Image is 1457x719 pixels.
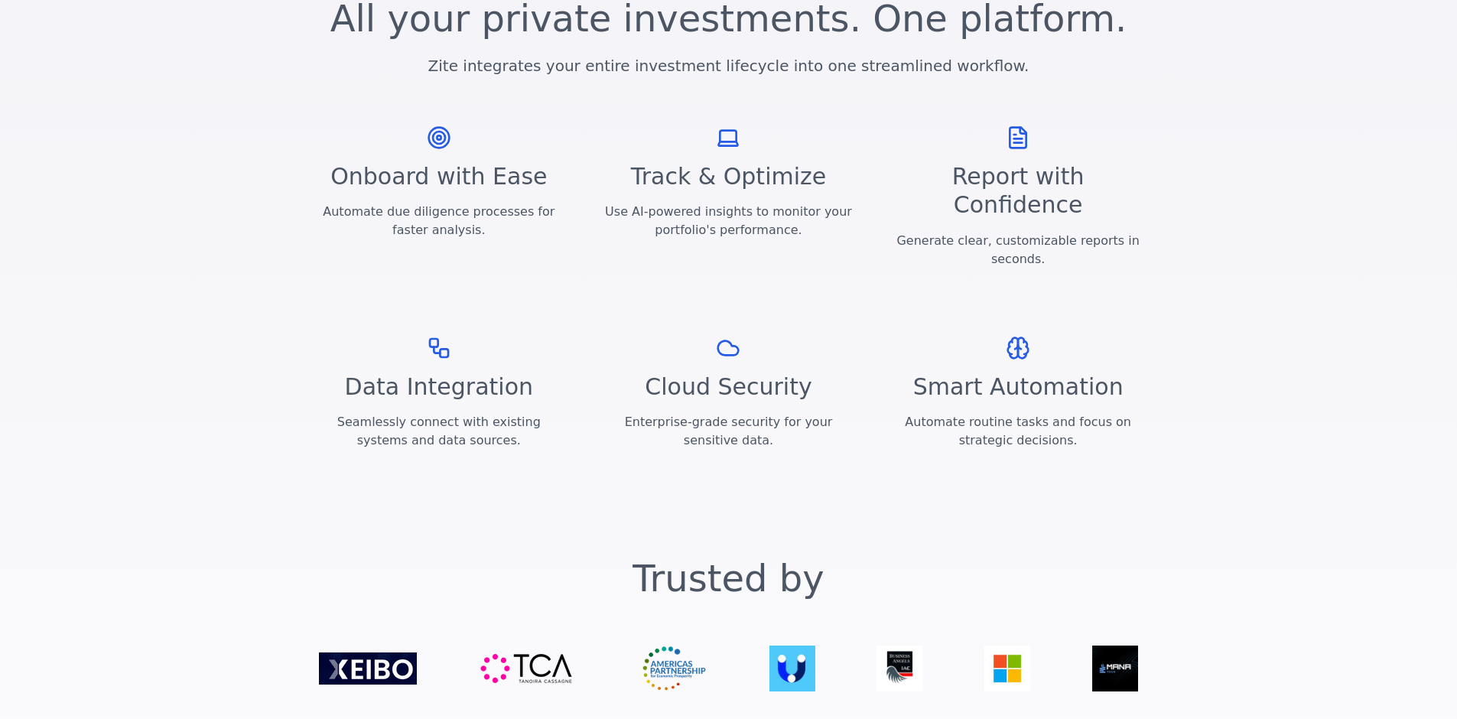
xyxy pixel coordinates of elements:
[984,646,1029,691] img: Company logo 5
[317,652,415,685] img: Company logo 0
[892,413,1145,450] p: Automate routine tasks and focus on strategic decisions.
[313,55,1145,76] p: Zite integrates your entire investment lifecycle into one streamlined workflow.
[637,646,706,691] img: Company logo 2
[602,373,855,402] h3: Cloud Security
[602,203,855,239] p: Use AI-powered insights to monitor your portfolio's performance.
[876,646,922,691] img: Company logo 4
[477,648,575,689] img: Company logo 1
[602,413,855,450] p: Enterprise-grade security for your sensitive data.
[892,373,1145,402] h3: Smart Automation
[313,373,566,402] h3: Data Integration
[313,413,566,450] p: Seamlessly connect with existing systems and data sources.
[768,646,814,691] img: Company logo 3
[313,162,566,191] h3: Onboard with Ease
[892,162,1145,220] h3: Report with Confidence
[313,203,566,239] p: Automate due diligence processes for faster analysis.
[1091,646,1137,691] img: Company logo 6
[892,232,1145,268] p: Generate clear, customizable reports in seconds.
[602,162,855,191] h3: Track & Optimize
[633,560,824,597] h2: Trusted by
